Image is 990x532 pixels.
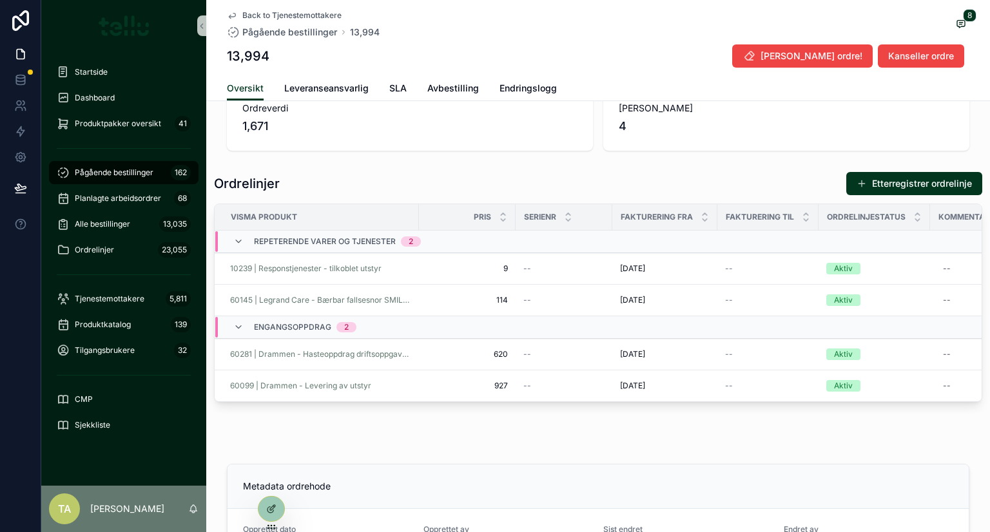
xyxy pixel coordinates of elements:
[227,82,264,95] span: Oversikt
[523,263,605,274] a: --
[620,263,710,274] a: [DATE]
[427,295,508,305] a: 114
[254,322,331,332] span: Engangsoppdrag
[726,212,794,222] span: Fakturering til
[242,26,337,39] span: Pågående bestillinger
[41,52,206,453] div: scrollable content
[834,348,853,360] div: Aktiv
[227,47,269,65] h1: 13,994
[49,339,199,362] a: Tilgangsbrukere32
[827,212,906,222] span: Ordrelinjestatus
[523,381,531,391] span: --
[888,50,954,62] span: Kanseller ordre
[943,295,951,305] div: --
[474,212,491,222] span: Pris
[619,117,954,135] span: 4
[826,263,922,274] a: Aktiv
[619,102,954,115] span: [PERSON_NAME]
[427,263,508,274] a: 9
[725,263,811,274] a: --
[58,501,71,517] span: TA
[242,10,342,21] span: Back to Tjenestemottakere
[75,167,153,178] span: Pågående bestillinger
[231,212,297,222] span: Visma produkt
[953,17,969,33] button: 8
[620,295,710,305] a: [DATE]
[620,381,645,391] span: [DATE]
[826,294,922,306] a: Aktiv
[75,245,114,255] span: Ordrelinjer
[49,161,199,184] a: Pågående bestillinger162
[159,216,191,232] div: 13,035
[230,263,411,274] a: 10239 | Responstjenester - tilkoblet utstyr
[242,102,577,115] span: Ordreverdi
[230,349,411,359] a: 60281 | Drammen - Hasteoppdrag driftsoppgaver (ekstra kostnad)
[49,287,199,310] a: Tjenestemottakere5,811
[427,82,479,95] span: Avbestilling
[75,193,161,204] span: Planlagte arbeidsordrer
[75,420,110,430] span: Sjekkliste
[344,322,349,332] div: 2
[75,345,135,356] span: Tilgangsbrukere
[49,86,199,109] a: Dashboard
[166,291,191,307] div: 5,811
[49,61,199,84] a: Startside
[389,82,407,95] span: SLA
[230,381,371,391] a: 60099 | Drammen - Levering av utstyr
[409,236,413,247] div: 2
[427,349,508,359] a: 620
[49,413,199,437] a: Sjekkliste
[230,295,411,305] a: 60145 | Legrand Care - Bærbar fallsesnor SMILE FALL med armreim, pr. mnd
[963,9,976,22] span: 8
[620,381,710,391] a: [DATE]
[834,294,853,306] div: Aktiv
[284,82,369,95] span: Leveranseansvarlig
[75,119,161,129] span: Produktpakker oversikt
[620,349,710,359] a: [DATE]
[174,343,191,358] div: 32
[75,319,131,330] span: Produktkatalog
[75,219,130,229] span: Alle bestillinger
[158,242,191,258] div: 23,055
[227,77,264,101] a: Oversikt
[389,77,407,102] a: SLA
[284,77,369,102] a: Leveranseansvarlig
[350,26,380,39] a: 13,994
[732,44,873,68] button: [PERSON_NAME] ordre!
[834,380,853,392] div: Aktiv
[49,313,199,336] a: Produktkatalog139
[174,191,191,206] div: 68
[230,381,411,391] a: 60099 | Drammen - Levering av utstyr
[943,381,951,391] div: --
[523,349,531,359] span: --
[427,77,479,102] a: Avbestilling
[500,82,557,95] span: Endringslogg
[75,93,115,103] span: Dashboard
[846,172,982,195] button: Etterregistrer ordrelinje
[725,263,733,274] span: --
[214,175,280,193] h1: Ordrelinjer
[171,317,191,332] div: 139
[500,77,557,102] a: Endringslogg
[49,213,199,236] a: Alle bestillinger13,035
[427,381,508,391] span: 927
[175,116,191,131] div: 41
[171,165,191,180] div: 162
[230,263,382,274] a: 10239 | Responstjenester - tilkoblet utstyr
[523,295,531,305] span: --
[90,502,164,515] p: [PERSON_NAME]
[620,349,645,359] span: [DATE]
[725,295,733,305] span: --
[49,388,199,411] a: CMP
[75,394,93,404] span: CMP
[75,67,108,77] span: Startside
[878,44,964,68] button: Kanseller ordre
